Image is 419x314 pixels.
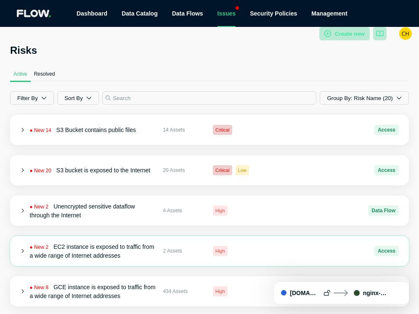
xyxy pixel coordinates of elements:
[10,67,31,81] button: Active
[363,289,390,297] span: nginx-public-ingress-nginx-controller
[10,115,409,145] div: ● New 14S3 Bucket contains public files14 AssetsCriticalAccess
[163,166,206,174] span: 20 Assets
[163,287,206,296] span: 434 Assets
[31,67,58,81] button: Resolved
[56,167,150,174] span: S3 bucket is exposed to the Internet
[56,127,136,133] span: S3 Bucket contains public files
[368,206,399,216] span: Data Flow
[250,10,297,17] a: Security Policies
[374,165,399,175] span: Access
[30,168,51,174] span: 20
[213,165,232,175] div: Critical
[213,286,228,296] div: High
[30,203,135,219] span: Unencrypted sensitive dataflow through the Internet
[10,236,409,266] div: ● New 2EC2 instance is exposed to traffic from a wide range of Internet addresses2 AssetsHighAccess
[30,285,45,290] span: ● New
[374,125,399,135] span: Access
[30,204,45,210] span: ● New
[213,125,232,135] div: Critical
[30,168,45,174] span: ● New
[172,10,203,17] span: Data Flows
[30,284,156,299] span: GCE instance is exposed to traffic from a wide range of Internet addresses
[30,243,154,259] span: EC2 instance is exposed to traffic from a wide range of Internet addresses
[10,195,409,226] div: ● New 2Unencrypted sensitive dataflow through the Internet4 AssetsHighData Flow
[10,276,409,306] div: ● New 8GCE instance is exposed to traffic from a wide range of Internet addresses434 AssetsHighAc...
[213,246,228,256] div: High
[374,246,399,256] span: Access
[30,127,45,133] span: ● New
[30,244,45,250] span: ● New
[319,27,370,40] button: Create new
[34,71,55,77] span: Resolved
[30,285,49,290] span: 8
[10,155,409,185] div: ● New 20S3 bucket is exposed to the Internet20 AssetsCriticalLowAccess
[320,91,409,105] button: Group By: Risk Name (20)
[77,10,107,17] a: Dashboard
[30,127,51,133] span: 14
[213,206,228,216] div: High
[399,27,412,40] img: 1d4468ad15f0aeb7ce78447b2fe0b458
[30,244,49,250] span: 2
[30,204,49,210] span: 2
[290,289,317,297] span: [DOMAIN_NAME]
[163,126,206,134] span: 14 Assets
[274,282,409,304] button: [DOMAIN_NAME]nginx-public-ingress-nginx-controller
[10,91,54,105] button: Filter By
[57,91,99,105] button: Sort By
[102,91,316,105] input: Search
[163,206,206,215] span: 4 Assets
[163,247,206,255] span: 2 Assets
[10,44,409,57] h2: Risks
[13,71,27,77] span: Active
[122,10,158,17] a: Data Catalog
[236,165,249,175] div: Low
